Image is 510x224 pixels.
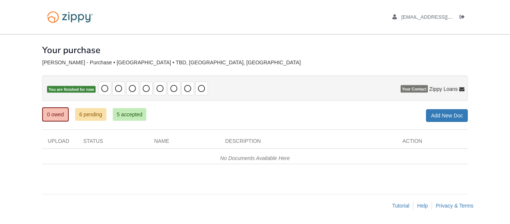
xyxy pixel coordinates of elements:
[392,203,409,209] a: Tutorial
[149,137,220,148] div: Name
[42,7,98,27] img: Logo
[426,109,468,122] a: Add New Doc
[220,155,290,161] em: No Documents Available Here
[397,137,468,148] div: Action
[42,59,468,66] div: [PERSON_NAME] - Purchase • [GEOGRAPHIC_DATA] • TBD, [GEOGRAPHIC_DATA], [GEOGRAPHIC_DATA]
[78,137,149,148] div: Status
[47,86,96,93] span: You are finished for now
[436,203,473,209] a: Privacy & Terms
[113,108,147,121] a: 5 accepted
[42,137,78,148] div: Upload
[429,85,458,93] span: Zippy Loans
[401,14,487,20] span: lovinlifeever9@gmail.com
[220,137,397,148] div: Description
[460,14,468,22] a: Log out
[417,203,428,209] a: Help
[392,14,487,22] a: edit profile
[75,108,106,121] a: 6 pending
[42,107,69,122] a: 0 owed
[42,45,100,55] h1: Your purchase
[401,85,428,93] span: Your Contact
